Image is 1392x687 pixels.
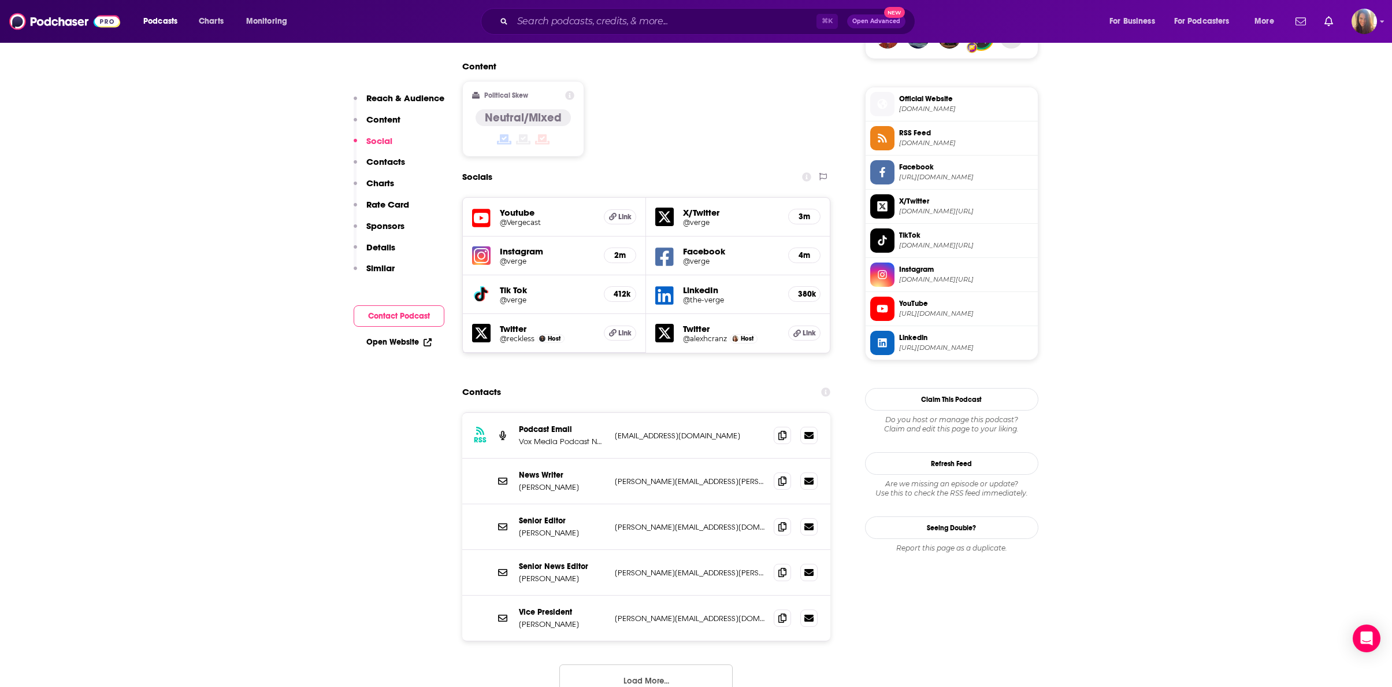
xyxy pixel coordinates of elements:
[798,289,811,299] h5: 380k
[899,162,1033,172] span: Facebook
[354,305,444,327] button: Contact Podcast
[683,285,779,296] h5: LinkedIn
[788,326,821,341] a: Link
[500,334,534,343] a: @reckless
[870,92,1033,116] a: Official Website[DOMAIN_NAME]
[500,323,595,334] h5: Twitter
[865,388,1038,411] button: Claim This Podcast
[548,335,560,342] span: Host
[615,568,765,578] p: [PERSON_NAME][EMAIL_ADDRESS][PERSON_NAME][DOMAIN_NAME]
[683,334,727,343] a: @alexhcranz
[191,12,231,31] a: Charts
[614,250,626,260] h5: 2m
[519,528,606,538] p: [PERSON_NAME]
[238,12,302,31] button: open menu
[1101,12,1170,31] button: open menu
[1352,9,1377,34] span: Logged in as AHartman333
[683,257,779,265] a: @verge
[899,105,1033,113] span: theverge.com
[519,470,606,480] p: News Writer
[803,328,816,338] span: Link
[870,160,1033,184] a: Facebook[URL][DOMAIN_NAME]
[519,562,606,571] p: Senior News Editor
[519,424,606,434] p: Podcast Email
[500,218,595,227] a: @Vergecast
[865,479,1038,498] div: Are we missing an episode or update? Use this to check the RSS feed immediately.
[865,544,1038,553] div: Report this page as a duplicate.
[899,207,1033,216] span: twitter.com/verge
[354,242,395,263] button: Details
[618,212,632,221] span: Link
[354,220,404,242] button: Sponsors
[519,482,606,492] p: [PERSON_NAME]
[899,94,1033,104] span: Official Website
[1174,13,1230,29] span: For Podcasters
[966,42,978,53] img: User Badge Icon
[1291,12,1311,31] a: Show notifications dropdown
[899,241,1033,250] span: tiktok.com/@verge
[143,13,177,29] span: Podcasts
[732,335,738,342] img: Alex Cranz
[865,415,1038,434] div: Claim and edit this page to your liking.
[500,257,595,265] a: @verge
[899,275,1033,284] span: instagram.com/verge
[519,619,606,629] p: [PERSON_NAME]
[615,522,765,532] p: [PERSON_NAME][EMAIL_ADDRESS][DOMAIN_NAME]
[500,246,595,257] h5: Instagram
[199,13,224,29] span: Charts
[865,415,1038,424] span: Do you host or manage this podcast?
[519,574,606,583] p: [PERSON_NAME]
[870,331,1033,355] a: Linkedin[URL][DOMAIN_NAME]
[462,61,822,72] h2: Content
[1167,12,1246,31] button: open menu
[484,91,528,99] h2: Political Skew
[500,207,595,218] h5: Youtube
[366,242,395,253] p: Details
[865,516,1038,539] a: Seeing Double?
[618,328,632,338] span: Link
[366,199,409,210] p: Rate Card
[366,135,392,146] p: Social
[852,19,900,24] span: Open Advanced
[870,194,1033,219] a: X/Twitter[DOMAIN_NAME][URL]
[246,13,287,29] span: Monitoring
[847,14,905,28] button: Open AdvancedNew
[899,298,1033,309] span: YouTube
[1353,625,1380,652] div: Open Intercom Messenger
[614,289,626,299] h5: 412k
[798,250,811,260] h5: 4m
[519,607,606,617] p: Vice President
[884,7,905,18] span: New
[683,207,779,218] h5: X/Twitter
[366,263,395,274] p: Similar
[683,323,779,334] h5: Twitter
[604,209,636,224] a: Link
[683,218,779,227] a: @verge
[1246,12,1289,31] button: open menu
[500,296,595,304] h5: @verge
[798,212,811,221] h5: 3m
[472,246,491,265] img: iconImage
[485,110,562,125] h4: Neutral/Mixed
[1352,9,1377,34] button: Show profile menu
[462,166,492,188] h2: Socials
[9,10,120,32] a: Podchaser - Follow, Share and Rate Podcasts
[1320,12,1338,31] a: Show notifications dropdown
[870,263,1033,287] a: Instagram[DOMAIN_NAME][URL]
[492,8,926,35] div: Search podcasts, credits, & more...
[615,614,765,623] p: [PERSON_NAME][EMAIL_ADDRESS][DOMAIN_NAME]
[899,230,1033,241] span: TikTok
[539,335,545,342] a: Nilay Patel
[870,126,1033,150] a: RSS Feed[DOMAIN_NAME]
[683,296,779,304] a: @the-verge
[899,196,1033,206] span: X/Twitter
[366,220,404,231] p: Sponsors
[354,135,392,157] button: Social
[899,333,1033,343] span: Linkedin
[899,173,1033,182] span: https://www.facebook.com/verge
[604,326,636,341] a: Link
